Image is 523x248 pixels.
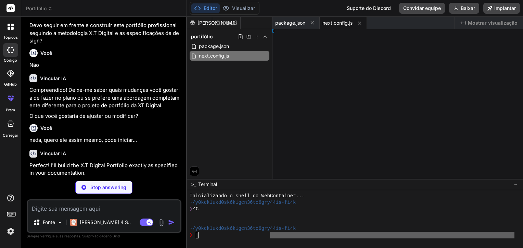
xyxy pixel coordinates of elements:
[190,232,193,238] span: ❯
[190,206,193,212] span: ❯
[275,20,305,26] span: package.json
[26,5,47,12] font: Portifólio
[322,20,353,26] span: next.config.js
[220,3,258,13] button: Visualizar
[204,5,217,12] font: Editor
[512,179,519,190] button: −
[4,58,17,63] label: código
[190,225,296,232] span: ~/y0kcklukd0sk6k1gcn36to6gry44is-fi4k
[343,3,395,14] div: Suporte do Discord
[4,82,17,87] label: GitHub
[29,162,180,177] p: Perfect! I'll build the X.T Digital Portfolio exactly as specified in your documentation.
[90,184,126,191] p: Stop answering
[29,22,180,45] p: Devo seguir em frente e construir este portfólio profissional seguindo a metodologia X.T Digital ...
[5,225,16,237] img: Configurações
[514,181,518,188] span: −
[80,219,131,225] font: [PERSON_NAME] 4 S..
[57,220,63,225] img: Escolha os modelos
[88,234,107,238] span: privacidade
[483,3,520,14] button: Implantar
[191,181,196,188] span: >_
[29,136,180,144] p: nada, quero ele assim mesmo, pode iniciar...
[29,61,180,69] p: Não
[43,219,55,226] p: Fonte
[191,33,213,40] span: portifólio
[168,219,175,226] img: ícone
[29,86,180,110] p: Compreendido! Deixe-me saber quais mudanças você gostaria de fazer no plano ou se prefere uma abo...
[29,112,180,120] p: O que você gostaria de ajustar ou modificar?
[494,5,516,12] font: Implantar
[399,3,445,14] button: Convidar equipe
[190,193,305,199] span: Inicializando o shell do WebContainer...
[198,181,217,188] span: Terminal
[157,219,165,226] img: anexo
[222,20,237,26] font: Github
[40,75,66,82] h6: Vincular IA
[198,42,230,50] span: package.json
[40,125,52,132] h6: Você
[468,20,518,26] span: Mostrar visualização
[193,206,199,212] span: ^C
[461,5,475,12] font: Baixar
[40,50,52,57] h6: Você
[190,199,296,206] span: ~/y0kcklukd0sk6k1gcn36to6gry44is-fi4k
[232,5,255,12] font: Visualizar
[6,107,15,113] label: Prem
[27,233,181,239] p: Sempre verifique suas respostas. Sua no Bind
[449,3,479,14] button: Baixar
[40,150,66,157] h6: Vincular IA
[70,219,77,226] img: Claude 4 Soneto
[197,20,237,26] font: [PERSON_NAME]
[198,52,230,60] span: next.config.js
[3,35,18,40] label: Tópicos
[3,133,18,138] label: Carregar
[191,3,220,13] button: Editor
